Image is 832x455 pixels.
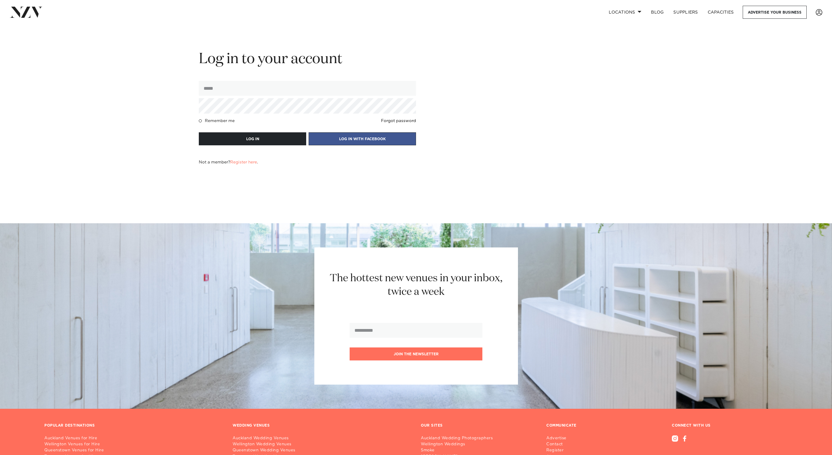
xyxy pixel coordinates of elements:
[604,6,646,19] a: Locations
[205,118,235,123] h4: Remember me
[743,6,807,19] a: Advertise your business
[546,447,591,453] a: Register
[350,347,482,360] button: Join the newsletter
[233,447,411,453] a: Queenstown Wedding Venues
[421,423,443,428] h3: OUR SITES
[322,272,510,299] h2: The hottest new venues in your inbox, twice a week
[703,6,739,19] a: Capacities
[672,423,788,428] h3: CONNECT WITH US
[309,136,416,141] a: LOG IN WITH FACEBOOK
[546,435,591,441] a: Advertise
[233,441,411,447] a: Wellington Wedding Venues
[421,435,497,441] a: Auckland Wedding Photographers
[421,447,497,453] a: Smoke
[44,441,223,447] a: Wellington Venues for Hire
[233,435,411,441] a: Auckland Wedding Venues
[546,441,591,447] a: Contact
[646,6,668,19] a: BLOG
[546,423,576,428] h3: COMMUNICATE
[668,6,703,19] a: SUPPLIERS
[381,118,416,123] a: Forgot password
[44,447,223,453] a: Queenstown Venues for Hire
[309,132,416,145] button: LOG IN WITH FACEBOOK
[10,7,43,18] img: nzv-logo.png
[199,132,306,145] button: LOG IN
[44,435,223,441] a: Auckland Venues for Hire
[199,160,258,165] h4: Not a member? .
[230,160,257,164] a: Register here
[199,50,416,69] h2: Log in to your account
[44,423,95,428] h3: POPULAR DESTINATIONS
[421,441,497,447] a: Wellington Weddings
[233,423,270,428] h3: WEDDING VENUES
